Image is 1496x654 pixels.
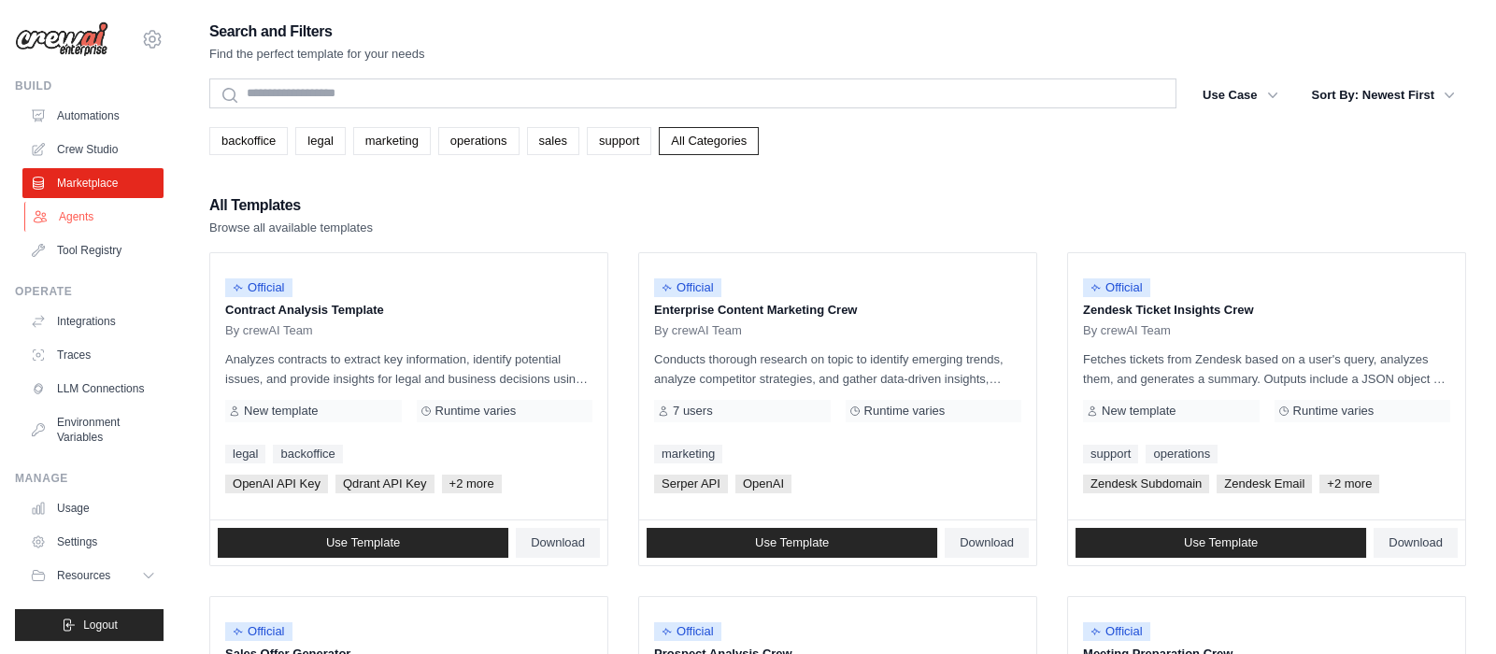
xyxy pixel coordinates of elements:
[218,528,508,558] a: Use Template
[15,609,164,641] button: Logout
[225,475,328,493] span: OpenAI API Key
[587,127,651,155] a: support
[1102,404,1175,419] span: New template
[527,127,579,155] a: sales
[1083,445,1138,463] a: support
[735,475,791,493] span: OpenAI
[225,622,292,641] span: Official
[1191,78,1289,112] button: Use Case
[654,278,721,297] span: Official
[960,535,1014,550] span: Download
[273,445,342,463] a: backoffice
[22,527,164,557] a: Settings
[225,301,592,320] p: Contract Analysis Template
[945,528,1029,558] a: Download
[209,219,373,237] p: Browse all available templates
[531,535,585,550] span: Download
[57,568,110,583] span: Resources
[22,306,164,336] a: Integrations
[1293,404,1375,419] span: Runtime varies
[755,535,829,550] span: Use Template
[15,471,164,486] div: Manage
[22,493,164,523] a: Usage
[1083,349,1450,389] p: Fetches tickets from Zendesk based on a user's query, analyzes them, and generates a summary. Out...
[654,445,722,463] a: marketing
[209,192,373,219] h2: All Templates
[1076,528,1366,558] a: Use Template
[335,475,435,493] span: Qdrant API Key
[654,323,742,338] span: By crewAI Team
[22,101,164,131] a: Automations
[654,475,728,493] span: Serper API
[209,127,288,155] a: backoffice
[1146,445,1218,463] a: operations
[22,168,164,198] a: Marketplace
[1083,278,1150,297] span: Official
[244,404,318,419] span: New template
[864,404,946,419] span: Runtime varies
[438,127,520,155] a: operations
[1217,475,1312,493] span: Zendesk Email
[83,618,118,633] span: Logout
[654,349,1021,389] p: Conducts thorough research on topic to identify emerging trends, analyze competitor strategies, a...
[326,535,400,550] span: Use Template
[225,278,292,297] span: Official
[1083,475,1209,493] span: Zendesk Subdomain
[22,135,164,164] a: Crew Studio
[295,127,345,155] a: legal
[15,21,108,57] img: Logo
[673,404,713,419] span: 7 users
[22,340,164,370] a: Traces
[22,407,164,452] a: Environment Variables
[1184,535,1258,550] span: Use Template
[659,127,759,155] a: All Categories
[442,475,502,493] span: +2 more
[435,404,517,419] span: Runtime varies
[22,374,164,404] a: LLM Connections
[353,127,431,155] a: marketing
[22,561,164,590] button: Resources
[24,202,165,232] a: Agents
[225,445,265,463] a: legal
[15,78,164,93] div: Build
[209,19,425,45] h2: Search and Filters
[647,528,937,558] a: Use Template
[1374,528,1458,558] a: Download
[516,528,600,558] a: Download
[1319,475,1379,493] span: +2 more
[22,235,164,265] a: Tool Registry
[654,622,721,641] span: Official
[15,284,164,299] div: Operate
[1083,301,1450,320] p: Zendesk Ticket Insights Crew
[1301,78,1466,112] button: Sort By: Newest First
[1389,535,1443,550] span: Download
[209,45,425,64] p: Find the perfect template for your needs
[225,323,313,338] span: By crewAI Team
[654,301,1021,320] p: Enterprise Content Marketing Crew
[1083,622,1150,641] span: Official
[225,349,592,389] p: Analyzes contracts to extract key information, identify potential issues, and provide insights fo...
[1083,323,1171,338] span: By crewAI Team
